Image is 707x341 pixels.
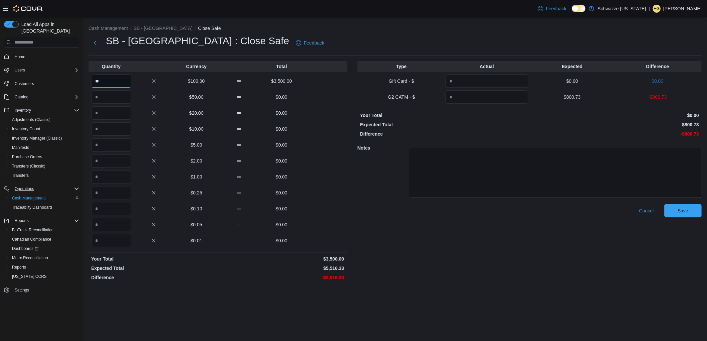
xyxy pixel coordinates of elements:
button: Home [1,52,82,61]
p: $0.00 [531,78,614,84]
p: $0.05 [176,221,216,228]
a: [US_STATE] CCRS [9,273,49,281]
span: Save [678,207,688,214]
p: Total [262,63,302,70]
span: Adjustments (Classic) [9,116,79,124]
p: $800.73 [531,121,699,128]
span: Transfers [9,171,79,179]
a: Cash Management [9,194,48,202]
p: -$2,016.33 [219,274,344,281]
button: Transfers [7,171,82,180]
p: $0.00 [262,126,302,132]
p: $10.00 [176,126,216,132]
button: Inventory [1,106,82,115]
input: Quantity [91,106,131,120]
button: Operations [1,184,82,193]
span: Adjustments (Classic) [12,117,51,122]
p: Currency [176,63,216,70]
span: Purchase Orders [9,153,79,161]
p: $50.00 [176,94,216,100]
a: Inventory Count [9,125,43,133]
p: $0.00 [262,173,302,180]
p: $800.73 [531,94,614,100]
nav: An example of EuiBreadcrumbs [89,25,702,33]
span: Cash Management [9,194,79,202]
span: Purchase Orders [12,154,42,160]
p: Actual [445,63,528,70]
a: Dashboards [9,245,41,253]
p: Difference [616,63,699,70]
button: Customers [1,79,82,88]
p: $0.00 [262,221,302,228]
a: Canadian Compliance [9,235,54,243]
input: Quantity [91,138,131,152]
button: Next [89,36,102,50]
p: G2 CATM - $ [360,94,443,100]
span: Transfers (Classic) [12,164,45,169]
span: Settings [12,286,79,294]
h5: Notes [357,141,407,155]
button: Catalog [12,93,31,101]
p: $5.00 [176,142,216,148]
button: Cash Management [7,193,82,203]
p: $100.00 [176,78,216,84]
p: Quantity [91,63,131,70]
button: Adjustments (Classic) [7,115,82,124]
a: Customers [12,80,37,88]
button: Catalog [1,92,82,102]
p: $0.10 [176,205,216,212]
a: Traceabilty Dashboard [9,203,55,211]
input: Quantity [91,170,131,183]
span: Washington CCRS [9,273,79,281]
button: Traceabilty Dashboard [7,203,82,212]
button: BioTrack Reconciliation [7,225,82,235]
a: Transfers [9,171,31,179]
p: $0.00 [262,142,302,148]
span: HG [654,5,660,13]
button: Inventory Manager (Classic) [7,134,82,143]
p: $0.00 [262,205,302,212]
span: Inventory Manager (Classic) [12,136,62,141]
span: Customers [12,79,79,88]
p: $0.00 [262,189,302,196]
button: Operations [12,185,37,193]
button: Purchase Orders [7,152,82,162]
span: Transfers (Classic) [9,162,79,170]
span: Catalog [12,93,79,101]
p: Expected [531,63,614,70]
nav: Complex example [4,49,79,312]
span: Canadian Compliance [12,237,51,242]
button: Reports [1,216,82,225]
h1: SB - [GEOGRAPHIC_DATA] : Close Safe [106,34,289,48]
span: BioTrack Reconciliation [9,226,79,234]
span: Reports [9,263,79,271]
p: $3,500.00 [262,78,302,84]
a: Transfers (Classic) [9,162,48,170]
button: Canadian Compliance [7,235,82,244]
a: Dashboards [7,244,82,253]
span: Operations [12,185,79,193]
span: Feedback [304,40,324,46]
p: $0.00 [616,78,699,84]
span: Home [15,54,25,59]
input: Quantity [91,186,131,199]
p: $3,500.00 [219,256,344,262]
a: Metrc Reconciliation [9,254,51,262]
input: Quantity [91,218,131,231]
input: Quantity [91,74,131,88]
p: $0.00 [262,237,302,244]
p: -$800.73 [531,131,699,137]
button: Reports [7,263,82,272]
p: | [649,5,650,13]
input: Quantity [445,90,528,104]
a: Home [12,53,28,61]
a: Settings [12,286,32,294]
p: -$800.73 [616,94,699,100]
button: Transfers (Classic) [7,162,82,171]
p: Gift Card - $ [360,78,443,84]
p: $5,516.33 [219,265,344,272]
span: Customers [15,81,34,86]
button: Reports [12,217,31,225]
span: Load All Apps in [GEOGRAPHIC_DATA] [19,21,79,34]
p: Your Total [91,256,216,262]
